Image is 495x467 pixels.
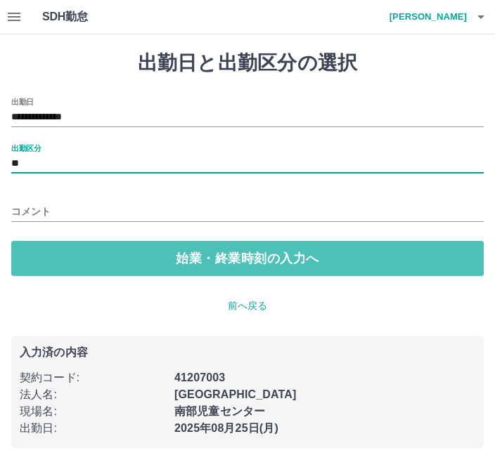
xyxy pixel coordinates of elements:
p: 前へ戻る [11,298,484,313]
p: 入力済の内容 [20,347,475,358]
b: 2025年08月25日(月) [174,422,278,434]
b: 南部児童センター [174,405,265,417]
p: 出勤日 : [20,420,166,437]
p: 現場名 : [20,403,166,420]
label: 出勤区分 [11,143,41,153]
button: 始業・終業時刻の入力へ [11,241,484,276]
b: 41207003 [174,371,225,383]
label: 出勤日 [11,96,34,107]
p: 契約コード : [20,369,166,386]
h1: 出勤日と出勤区分の選択 [11,51,484,75]
b: [GEOGRAPHIC_DATA] [174,388,297,400]
p: 法人名 : [20,386,166,403]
